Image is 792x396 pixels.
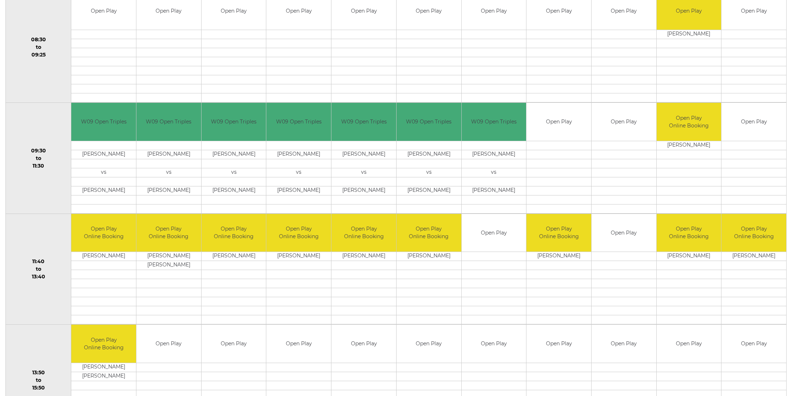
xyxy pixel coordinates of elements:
td: [PERSON_NAME] [397,150,461,159]
td: Open Play [462,325,526,363]
td: Open Play Online Booking [266,214,331,252]
td: 11:40 to 13:40 [6,214,71,325]
td: [PERSON_NAME] [71,363,136,372]
td: [PERSON_NAME] [526,252,591,261]
td: W09 Open Triples [266,103,331,141]
td: [PERSON_NAME] [657,141,721,150]
td: W09 Open Triples [71,103,136,141]
td: [PERSON_NAME] [202,186,266,195]
td: [PERSON_NAME] [71,252,136,261]
td: Open Play Online Booking [397,214,461,252]
td: [PERSON_NAME] [657,30,721,39]
td: Open Play Online Booking [202,214,266,252]
td: Open Play [657,325,721,363]
td: [PERSON_NAME] [136,252,201,261]
td: vs [136,168,201,177]
td: W09 Open Triples [136,103,201,141]
td: Open Play Online Booking [331,214,396,252]
td: W09 Open Triples [462,103,526,141]
td: Open Play [592,325,656,363]
td: [PERSON_NAME] [397,186,461,195]
td: [PERSON_NAME] [136,261,201,270]
td: Open Play [462,214,526,252]
td: [PERSON_NAME] [331,150,396,159]
td: Open Play [721,103,786,141]
td: Open Play [592,103,656,141]
td: Open Play [202,325,266,363]
td: [PERSON_NAME] [136,186,201,195]
td: Open Play Online Booking [657,103,721,141]
td: [PERSON_NAME] [331,252,396,261]
td: Open Play [397,325,461,363]
td: 09:30 to 11:30 [6,103,71,214]
td: Open Play [266,325,331,363]
td: Open Play Online Booking [71,325,136,363]
td: W09 Open Triples [331,103,396,141]
td: [PERSON_NAME] [266,186,331,195]
td: Open Play Online Booking [721,214,786,252]
td: [PERSON_NAME] [397,252,461,261]
td: Open Play [526,325,591,363]
td: [PERSON_NAME] [202,150,266,159]
td: Open Play [721,325,786,363]
td: [PERSON_NAME] [266,150,331,159]
td: Open Play Online Booking [136,214,201,252]
td: Open Play Online Booking [71,214,136,252]
td: [PERSON_NAME] [71,372,136,381]
td: vs [266,168,331,177]
td: vs [71,168,136,177]
td: [PERSON_NAME] [657,252,721,261]
td: Open Play Online Booking [657,214,721,252]
td: Open Play Online Booking [526,214,591,252]
td: vs [331,168,396,177]
td: [PERSON_NAME] [331,186,396,195]
td: W09 Open Triples [397,103,461,141]
td: Open Play [331,325,396,363]
td: Open Play [526,103,591,141]
td: W09 Open Triples [202,103,266,141]
td: [PERSON_NAME] [721,252,786,261]
td: vs [202,168,266,177]
td: [PERSON_NAME] [462,150,526,159]
td: Open Play [592,214,656,252]
td: [PERSON_NAME] [136,150,201,159]
td: [PERSON_NAME] [71,150,136,159]
td: [PERSON_NAME] [71,186,136,195]
td: Open Play [136,325,201,363]
td: [PERSON_NAME] [266,252,331,261]
td: vs [397,168,461,177]
td: [PERSON_NAME] [462,186,526,195]
td: [PERSON_NAME] [202,252,266,261]
td: vs [462,168,526,177]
